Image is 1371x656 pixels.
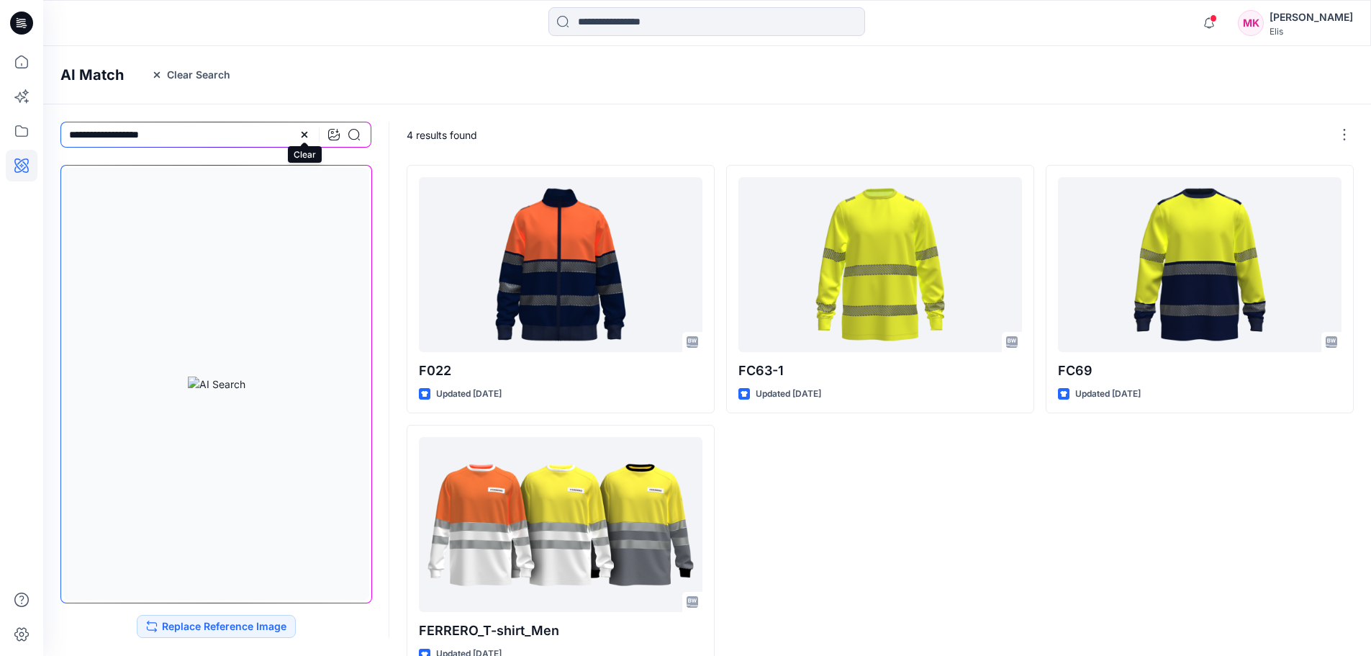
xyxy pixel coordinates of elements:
h4: AI Match [60,66,124,84]
p: FERRERO_T-shirt_Men [419,621,702,641]
p: 4 results found [407,127,477,143]
div: [PERSON_NAME] [1270,9,1353,26]
a: FC63-1 [738,177,1022,352]
p: Updated [DATE] [436,387,502,402]
div: Elis [1270,26,1353,37]
p: FC69 [1058,361,1341,381]
a: FC69 [1058,177,1341,352]
p: FC63-1 [738,361,1022,381]
p: Updated [DATE] [1075,387,1141,402]
p: Updated [DATE] [756,387,821,402]
img: AI Search [188,377,245,392]
a: F022 [419,177,702,352]
button: Replace Reference Image [137,615,296,638]
button: Clear Search [142,63,240,86]
a: FERRERO_T-shirt_Men [419,437,702,612]
div: MK [1238,10,1264,36]
p: F022 [419,361,702,381]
